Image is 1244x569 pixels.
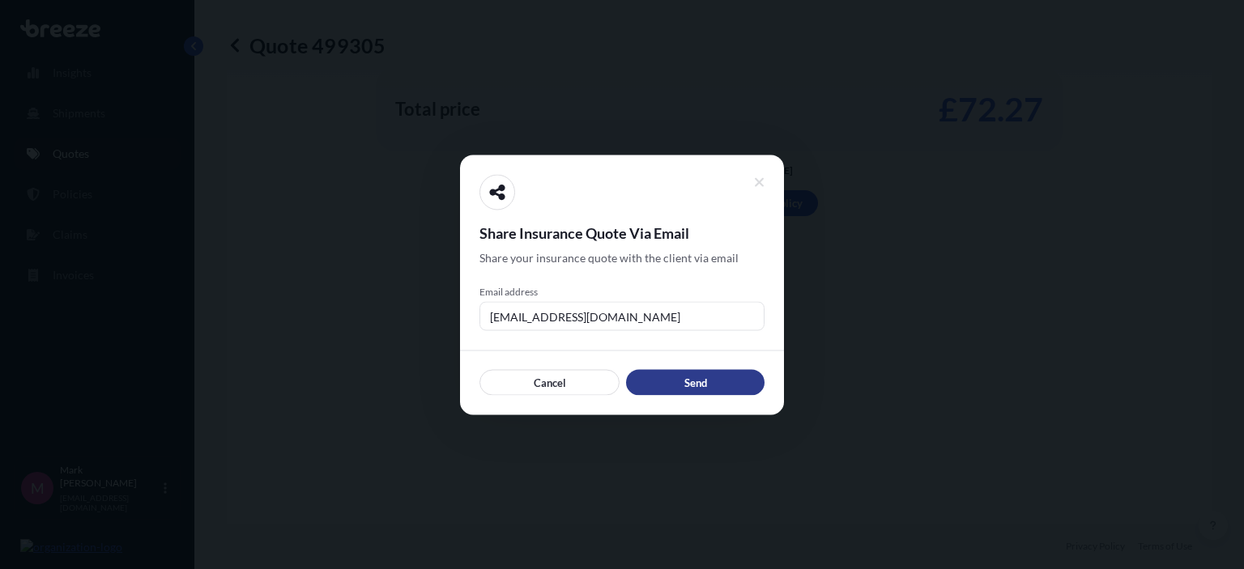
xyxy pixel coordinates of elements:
button: Cancel [479,369,620,395]
button: Send [626,369,765,395]
p: Send [684,374,707,390]
span: Email address [479,285,765,298]
input: example@gmail.com [479,301,765,330]
p: Cancel [534,374,566,390]
span: Share your insurance quote with the client via email [479,249,739,265]
span: Share Insurance Quote Via Email [479,223,765,242]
